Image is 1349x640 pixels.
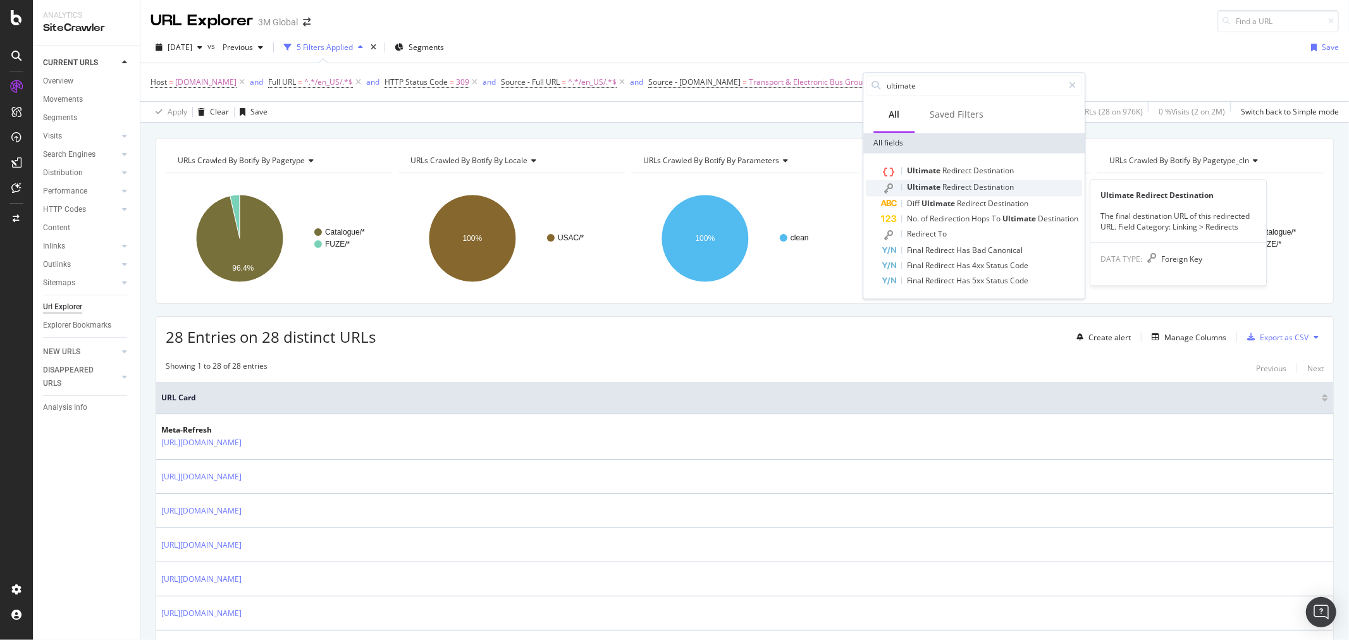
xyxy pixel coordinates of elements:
div: Content [43,221,70,235]
div: Saved Filters [930,108,983,121]
span: Source - [DOMAIN_NAME] [648,77,741,87]
div: and [630,77,643,87]
div: Next [1307,363,1324,374]
span: Destination [1038,213,1078,224]
div: A chart. [1097,183,1322,293]
div: arrow-right-arrow-left [303,18,311,27]
a: NEW URLS [43,345,118,359]
button: Next [1307,360,1324,376]
text: FUZE/* [1257,240,1282,249]
span: ^.*/en_US/.*$ [304,73,353,91]
a: [URL][DOMAIN_NAME] [161,471,242,483]
div: 3M Global [258,16,298,28]
span: Ultimate [1002,213,1038,224]
a: Inlinks [43,240,118,253]
svg: A chart. [166,183,390,293]
button: and [483,76,496,88]
span: DATA TYPE: [1100,254,1142,265]
div: NEW URLS [43,345,80,359]
span: 4xx [972,260,986,271]
span: Bad [972,245,988,255]
div: Url Explorer [43,300,82,314]
text: Catalogue/* [1257,228,1297,237]
span: Code [1010,260,1028,271]
div: CURRENT URLS [43,56,98,70]
div: 0 % URLs ( 28 on 976K ) [1066,106,1143,117]
span: = [450,77,454,87]
span: Redirect [925,245,956,255]
div: Export as CSV [1260,332,1309,343]
text: 100% [463,234,483,243]
span: Has [956,275,972,286]
span: 2025 Sep. 21st [168,42,192,52]
div: Inlinks [43,240,65,253]
span: Destination [973,182,1014,192]
span: Previous [218,42,253,52]
svg: A chart. [398,183,623,293]
a: Overview [43,75,131,88]
div: Segments [43,111,77,125]
a: Content [43,221,131,235]
span: Destination [973,165,1014,176]
span: Redirect [907,228,938,239]
span: = [742,77,747,87]
div: Switch back to Simple mode [1241,106,1339,117]
span: URLs Crawled By Botify By pagetype_cln [1109,155,1250,166]
span: Segments [409,42,444,52]
text: 100% [696,234,715,243]
a: DISAPPEARED URLS [43,364,118,390]
span: Has [956,260,972,271]
div: Showing 1 to 28 of 28 entries [166,360,268,376]
span: Final [907,260,925,271]
a: CURRENT URLS [43,56,118,70]
button: and [250,76,263,88]
span: Final [907,275,925,286]
span: 28 Entries on 28 distinct URLs [166,326,376,347]
input: Find a URL [1217,10,1339,32]
a: Visits [43,130,118,143]
a: [URL][DOMAIN_NAME] [161,436,242,449]
div: Sitemaps [43,276,75,290]
span: Redirect [942,182,973,192]
button: Manage Columns [1147,329,1226,345]
div: Analytics [43,10,130,21]
span: URL Card [161,392,1319,403]
span: 5xx [972,275,986,286]
span: Full URL [268,77,296,87]
span: [DOMAIN_NAME] [175,73,237,91]
div: Visits [43,130,62,143]
button: and [630,76,643,88]
button: Export as CSV [1242,327,1309,347]
div: Performance [43,185,87,198]
h4: URLs Crawled By Botify By pagetype_cln [1107,151,1312,171]
h4: URLs Crawled By Botify By parameters [641,151,846,171]
span: Diff [907,198,921,209]
span: Redirection [930,213,971,224]
text: USAC/* [558,233,584,242]
button: Save [235,102,268,122]
a: Performance [43,185,118,198]
a: Explorer Bookmarks [43,319,131,332]
div: Movements [43,93,83,106]
span: Foreign Key [1161,254,1202,265]
span: ^.*/en_US/.*$ [568,73,617,91]
div: Analysis Info [43,401,87,414]
span: = [169,77,173,87]
div: Open Intercom Messenger [1306,597,1336,627]
span: To [938,228,947,239]
span: Hops [971,213,992,224]
div: Explorer Bookmarks [43,319,111,332]
div: times [368,41,379,54]
div: A chart. [631,183,856,293]
div: Distribution [43,166,83,180]
span: URLs Crawled By Botify By parameters [643,155,779,166]
div: and [250,77,263,87]
text: 96.4% [232,264,254,273]
span: of [921,213,930,224]
button: Apply [151,102,187,122]
button: Clear [193,102,229,122]
span: Code [1010,275,1028,286]
div: Save [1322,42,1339,52]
